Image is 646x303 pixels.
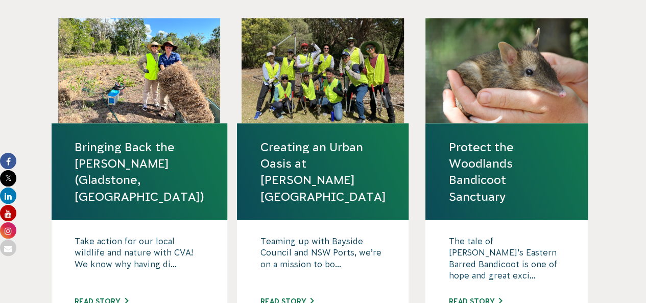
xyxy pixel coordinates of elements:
[260,236,386,287] p: Teaming up with Bayside Council and NSW Ports, we’re on a mission to bo...
[75,139,204,205] a: Bringing Back the [PERSON_NAME] (Gladstone, [GEOGRAPHIC_DATA])
[448,236,565,287] p: The tale of [PERSON_NAME]’s Eastern Barred Bandicoot is one of hope and great exci...
[75,236,204,287] p: Take action for our local wildlife and nature with CVA! We know why having di...
[448,139,565,205] a: Protect the Woodlands Bandicoot Sanctuary
[260,139,386,205] a: Creating an Urban Oasis at [PERSON_NAME][GEOGRAPHIC_DATA]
